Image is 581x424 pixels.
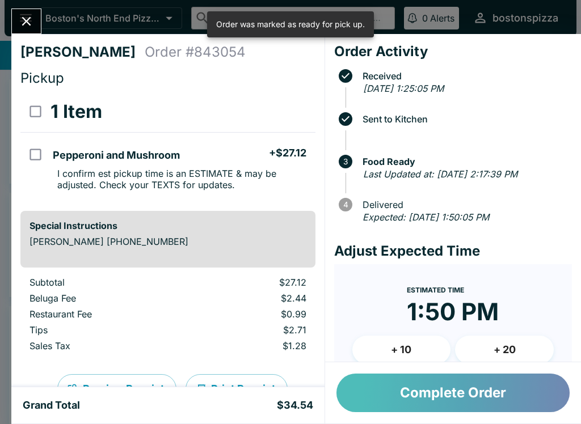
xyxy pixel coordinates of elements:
h6: Special Instructions [30,220,306,231]
p: $1.28 [201,340,306,351]
h5: $34.54 [277,398,313,412]
h5: Pepperoni and Mushroom [53,149,180,162]
p: $2.44 [201,292,306,304]
button: + 10 [352,336,451,364]
h4: [PERSON_NAME] [20,44,145,61]
p: $2.71 [201,324,306,336]
p: Beluga Fee [30,292,183,304]
p: $0.99 [201,308,306,320]
button: Preview Receipt [57,374,176,404]
h4: Order # 843054 [145,44,246,61]
table: orders table [20,277,315,356]
h3: 1 Item [50,100,102,123]
span: Sent to Kitchen [357,114,572,124]
em: [DATE] 1:25:05 PM [363,83,444,94]
span: Pickup [20,70,64,86]
table: orders table [20,91,315,202]
button: + 20 [455,336,554,364]
div: Order was marked as ready for pick up. [216,15,365,34]
p: Sales Tax [30,340,183,351]
p: I confirm est pickup time is an ESTIMATE & may be adjusted. Check your TEXTS for updates. [57,168,306,190]
em: Expected: [DATE] 1:50:05 PM [363,211,489,223]
p: Restaurant Fee [30,308,183,320]
h5: + $27.12 [269,146,306,160]
p: Subtotal [30,277,183,288]
span: Food Ready [357,156,572,167]
span: Delivered [357,200,572,210]
p: [PERSON_NAME] [PHONE_NUMBER] [30,236,306,247]
span: Received [357,71,572,81]
em: Last Updated at: [DATE] 2:17:39 PM [363,168,517,180]
button: Complete Order [336,374,570,412]
h4: Order Activity [334,43,572,60]
text: 3 [343,157,348,166]
p: $27.12 [201,277,306,288]
time: 1:50 PM [407,297,499,327]
button: Print Receipt [186,374,288,404]
h4: Adjust Expected Time [334,243,572,260]
p: Tips [30,324,183,336]
span: Estimated Time [407,286,464,294]
h5: Grand Total [23,398,80,412]
button: Close [12,9,41,33]
text: 4 [343,200,348,209]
